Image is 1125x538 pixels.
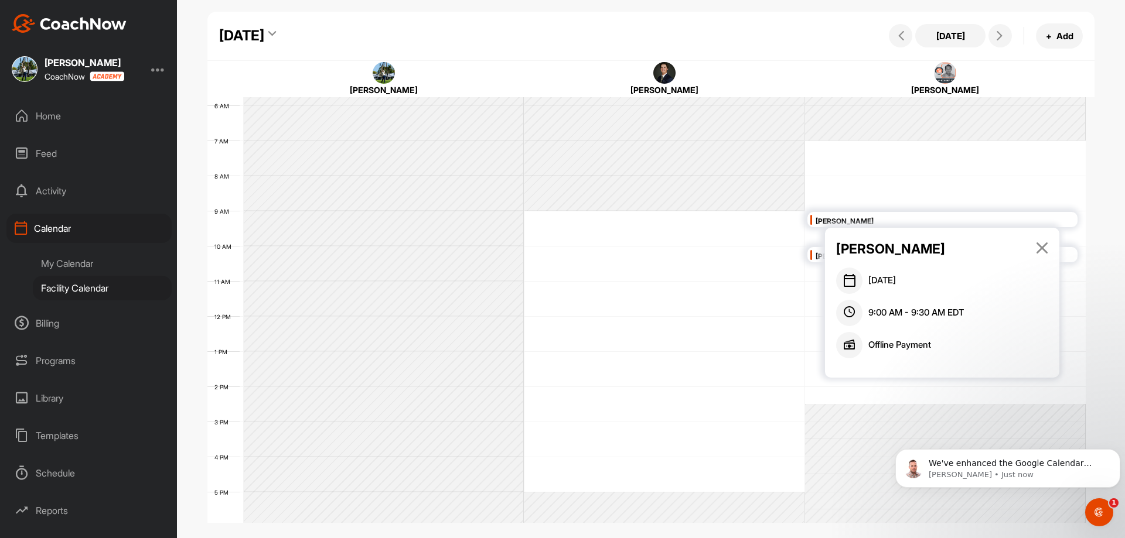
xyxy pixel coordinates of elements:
iframe: Intercom notifications message [891,424,1125,506]
div: Schedule [6,458,172,488]
div: 6 AM [207,102,241,109]
p: Message from Alex, sent Just now [38,45,215,56]
div: CoachNow [45,71,124,81]
div: 2 PM [207,383,240,390]
div: 3 PM [207,419,240,426]
img: square_7a868669fcd69b1da161f6d1a2812510.jpg [373,62,395,84]
div: [DATE] [219,25,264,46]
span: 9:00 AM - 9:30 AM EDT [868,306,964,320]
div: 4 PM [207,454,240,461]
div: [PERSON_NAME] [816,250,1075,263]
div: Programs [6,346,172,375]
img: CoachNow [12,14,127,33]
button: [DATE] [915,24,986,47]
div: Calendar [6,214,172,243]
div: Billing [6,309,172,338]
div: 9 AM [207,208,241,215]
img: square_f96d48448477b8f81c19b5c515a4a763.jpg [934,62,956,84]
p: Offline Payment [868,338,931,352]
div: [PERSON_NAME] [816,215,1075,228]
div: Home [6,101,172,131]
span: [DATE] [868,274,896,287]
div: [PERSON_NAME] [828,84,1062,96]
div: Library [6,383,172,413]
img: CoachNow acadmey [90,71,124,81]
p: [PERSON_NAME] [836,239,968,259]
span: 1 [1109,498,1119,508]
img: square_7a868669fcd69b1da161f6d1a2812510.jpg [12,56,37,82]
iframe: Intercom live chat [1085,498,1113,526]
div: [PERSON_NAME] [45,58,124,67]
div: 1 PM [207,348,239,355]
div: 7 AM [207,138,240,145]
div: 12 PM [207,313,243,320]
div: 10 AM [207,243,243,250]
div: My Calendar [33,251,172,276]
div: Feed [6,139,172,168]
div: 11 AM [207,278,242,285]
div: Reports [6,496,172,525]
img: square_496a8311e2e3ea10059fb3fcca67b74a.jpg [653,62,676,84]
div: Activity [6,176,172,205]
div: [PERSON_NAME] [547,84,782,96]
button: +Add [1036,23,1083,49]
div: [PERSON_NAME] [267,84,501,96]
div: 5 PM [207,489,240,496]
span: + [1046,30,1052,42]
span: We've enhanced the Google Calendar integration for a more seamless experience. If you haven't lin... [38,34,213,160]
div: Templates [6,421,172,450]
div: Facility Calendar [33,276,172,300]
div: 8 AM [207,173,241,180]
